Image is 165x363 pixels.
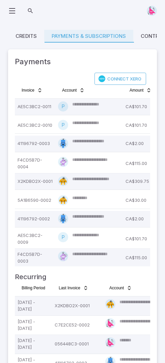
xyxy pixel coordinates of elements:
p: AE5C3BC2-0009 [18,232,53,246]
span: Amount [130,88,143,93]
p: [DATE] - [DATE] [18,299,49,313]
p: AE5C3BC2-0011 [18,101,53,112]
p: X2KDBO2X-0001 [18,176,53,187]
img: right-triangle.svg [105,337,115,347]
button: Billing Period [18,283,49,293]
p: 41196792-0003 [18,138,53,149]
span: Invoice [22,88,34,93]
div: P [58,232,68,242]
img: semi-circle.svg [105,299,115,309]
h4: Recurring [15,272,150,283]
div: P [58,101,68,112]
h3: Payments [15,56,150,67]
p: AE5C3BC2-0010 [18,120,53,131]
img: diamond.svg [58,157,68,167]
p: [DATE] - [DATE] [18,318,49,332]
p: 41196792-0002 [18,214,53,224]
button: Search [24,5,36,17]
span: Account [109,285,124,291]
p: CA$115.00 [126,251,154,265]
img: semi-circle.svg [58,176,68,186]
p: CA$2.00 [126,138,154,149]
span: Account [62,88,77,93]
p: C7E2CE52-0002 [55,318,100,332]
p: 5A1B6590-0002 [18,195,53,206]
p: F4CD5B7D-0003 [18,251,53,265]
img: semi-circle.svg [58,195,68,205]
button: Amount [126,85,156,96]
div: P [58,120,68,130]
p: CA$2.00 [126,214,154,224]
p: 056448C3-0001 [55,337,100,351]
p: F4CD5B7D-0004 [18,157,53,170]
p: CA$30.00 [126,195,154,206]
span: Last Invoice [59,285,80,291]
button: Account [105,283,136,293]
button: Invoice [18,85,47,96]
p: CA$101.70 [126,232,154,246]
button: Account [58,85,89,96]
img: right-triangle.svg [147,6,157,16]
span: Billing Period [22,285,45,291]
img: rectangle.svg [58,138,68,148]
img: diamond.svg [58,251,68,261]
img: rectangle.svg [58,214,68,224]
p: CA$101.70 [126,101,154,112]
a: Credits [8,30,44,43]
p: CA$101.70 [126,120,154,131]
a: Payments & Subscriptions [44,30,133,43]
p: CA$115.00 [126,157,154,170]
p: X2KDBO2X-0001 [55,299,100,313]
button: Last Invoice [55,283,92,293]
img: right-triangle.svg [105,318,115,328]
p: [DATE] - [DATE] [18,337,49,351]
p: CA$309.75 [126,176,154,187]
a: Connect Xero [94,73,146,85]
